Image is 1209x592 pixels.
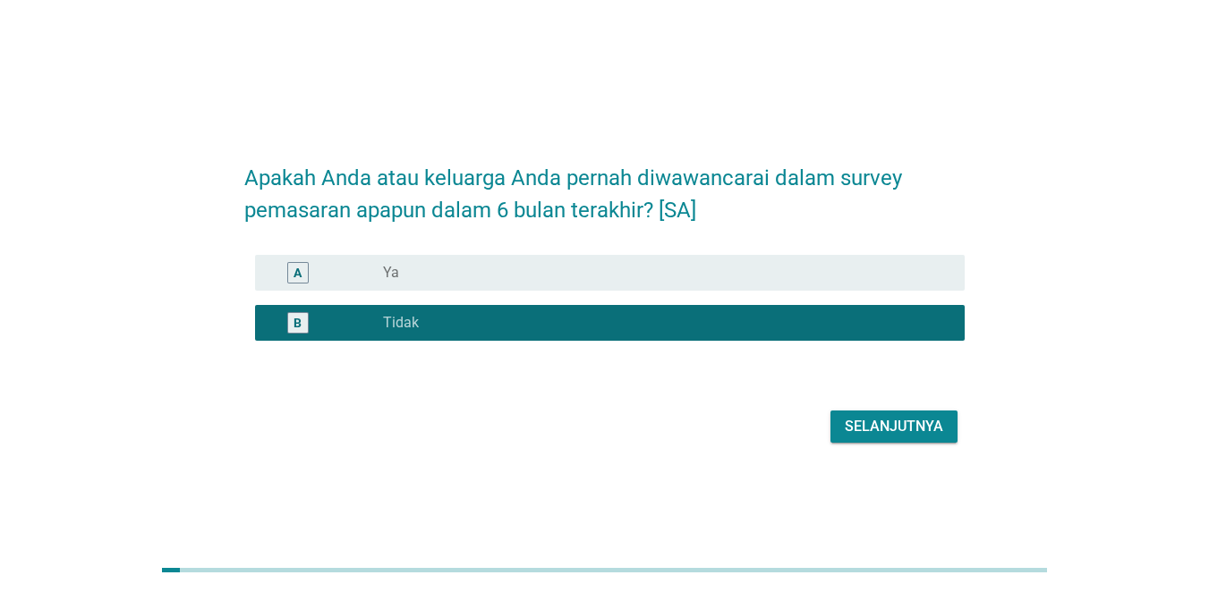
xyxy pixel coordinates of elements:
button: Selanjutnya [830,410,958,443]
label: Ya [383,264,399,282]
label: Tidak [383,314,419,332]
div: Selanjutnya [845,416,943,437]
h2: Apakah Anda atau keluarga Anda pernah diwawancarai dalam survey pemasaran apapun dalam 6 bulan te... [244,144,965,226]
div: B [294,314,302,333]
div: A [294,264,302,283]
